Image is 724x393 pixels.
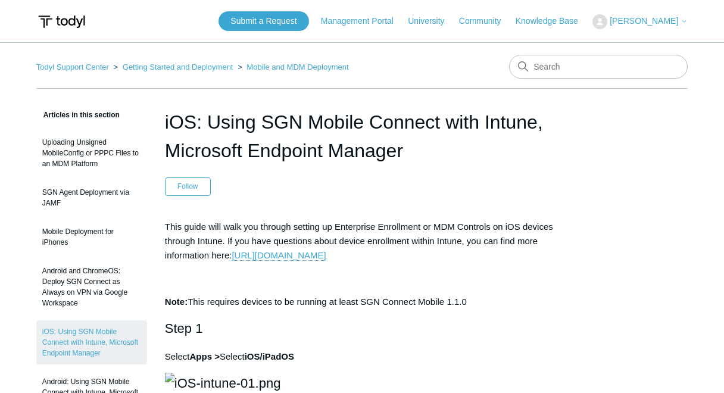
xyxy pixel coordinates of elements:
[165,220,559,263] p: This guide will walk you through setting up Enterprise Enrollment or MDM Controls on iOS devices ...
[165,350,559,364] p: Select Select
[165,108,559,165] h1: iOS: Using SGN Mobile Connect with Intune, Microsoft Endpoint Manager
[246,63,348,71] a: Mobile and MDM Deployment
[165,177,211,195] button: Follow Article
[165,318,559,339] h2: Step 1
[232,250,326,261] a: [URL][DOMAIN_NAME]
[516,15,590,27] a: Knowledge Base
[321,15,405,27] a: Management Portal
[245,351,294,361] strong: iOS/iPadOS
[509,55,688,79] input: Search
[36,63,109,71] a: Todyl Support Center
[36,11,87,33] img: Todyl Support Center Help Center home page
[219,11,308,31] a: Submit a Request
[123,63,233,71] a: Getting Started and Deployment
[36,260,147,314] a: Android and ChromeOS: Deploy SGN Connect as Always on VPN via Google Workspace
[36,63,111,71] li: Todyl Support Center
[36,181,147,214] a: SGN Agent Deployment via JAMF
[36,220,147,254] a: Mobile Deployment for iPhones
[111,63,236,71] li: Getting Started and Deployment
[235,63,348,71] li: Mobile and MDM Deployment
[459,15,513,27] a: Community
[165,297,188,307] strong: Note:
[610,16,678,26] span: [PERSON_NAME]
[165,295,559,309] p: This requires devices to be running at least SGN Connect Mobile 1.1.0
[36,111,120,119] span: Articles in this section
[408,15,456,27] a: University
[36,131,147,175] a: Uploading Unsigned MobileConfig or PPPC Files to an MDM Platform
[592,14,688,29] button: [PERSON_NAME]
[190,351,220,361] strong: Apps >
[36,320,147,364] a: iOS: Using SGN Mobile Connect with Intune, Microsoft Endpoint Manager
